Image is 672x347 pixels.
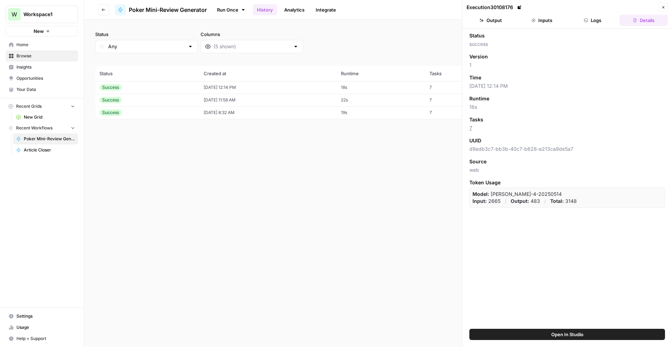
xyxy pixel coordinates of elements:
span: success [469,41,665,48]
a: New Grid [13,112,78,123]
button: Recent Grids [6,101,78,112]
span: Time [469,74,481,81]
div: Success [99,97,122,103]
th: Status [95,66,199,81]
th: Tasks [425,66,495,81]
div: Execution 30108176 [467,4,523,11]
span: UUID [469,137,481,144]
a: Poker Mini-Review Generator [13,133,78,144]
span: Open In Studio [551,331,583,338]
th: Created at [199,66,337,81]
span: Help + Support [16,335,75,342]
span: Home [16,42,75,48]
button: Inputs [518,15,566,26]
span: 18s [469,104,665,111]
strong: Output: [511,198,529,204]
td: 22s [337,94,426,106]
span: Recent Workflows [16,125,52,131]
span: Tasks [469,116,483,123]
td: [DATE] 8:32 AM [199,106,337,119]
span: Runtime [469,95,489,102]
span: Status [469,32,485,39]
button: Logs [569,15,617,26]
div: Success [99,109,122,116]
span: (3 records) [95,53,661,66]
span: Usage [16,324,75,331]
span: Token Usage [469,179,665,186]
button: Output [467,15,515,26]
span: 1 [469,62,665,69]
span: W [12,10,17,19]
span: Workspace1 [23,11,66,18]
p: claude-sonnet-4-20250514 [472,191,562,198]
button: Workspace: Workspace1 [6,6,78,23]
label: Status [95,31,198,38]
a: Run Once [212,4,250,16]
span: Article Closer [24,147,75,153]
p: / [544,198,546,205]
span: web [469,167,665,173]
span: Browse [16,53,75,59]
td: 7 [425,106,495,119]
span: Poker Mini-Review Generator [24,136,75,142]
button: Open In Studio [469,329,665,340]
strong: Model: [472,191,489,197]
a: Settings [6,311,78,322]
th: Runtime [337,66,426,81]
span: New [34,28,44,35]
p: 2665 [472,198,500,205]
span: Source [469,158,486,165]
a: Poker Mini-Review Generator [115,4,207,15]
button: Details [619,15,668,26]
a: Article Closer [13,144,78,156]
p: 3148 [550,198,577,205]
a: Integrate [311,4,340,15]
a: 7 [469,125,472,131]
a: Home [6,39,78,50]
a: Insights [6,62,78,73]
a: Usage [6,322,78,333]
a: Your Data [6,84,78,95]
td: 19s [337,106,426,119]
span: Settings [16,313,75,319]
a: Browse [6,50,78,62]
strong: Total: [550,198,564,204]
p: / [505,198,506,205]
span: Your Data [16,86,75,93]
span: Recent Grids [16,103,42,109]
a: Analytics [280,4,309,15]
p: 483 [511,198,540,205]
button: New [6,26,78,36]
span: d9edb3c7-bb3b-40c7-b628-e213ca9de5a7 [469,146,665,153]
div: Success [99,84,122,91]
a: Opportunities [6,73,78,84]
span: [DATE] 12:14 PM [469,83,665,90]
a: History [253,4,277,15]
label: Columns [201,31,303,38]
span: New Grid [24,114,75,120]
span: Version [469,53,488,60]
td: 7 [425,94,495,106]
span: Poker Mini-Review Generator [129,6,207,14]
td: 7 [425,81,495,94]
span: Opportunities [16,75,75,82]
input: (5 shown) [213,43,290,50]
button: Recent Workflows [6,123,78,133]
button: Help + Support [6,333,78,344]
td: 18s [337,81,426,94]
span: Insights [16,64,75,70]
td: [DATE] 12:14 PM [199,81,337,94]
strong: Input: [472,198,487,204]
td: [DATE] 11:58 AM [199,94,337,106]
input: Any [108,43,185,50]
